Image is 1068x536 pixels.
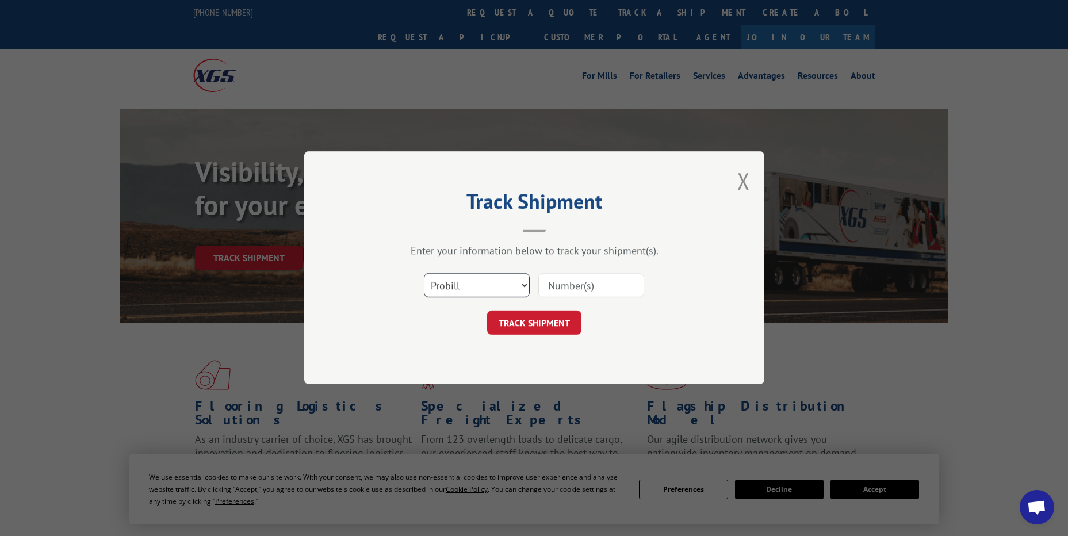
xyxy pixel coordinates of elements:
div: Enter your information below to track your shipment(s). [362,244,707,258]
button: Close modal [737,166,750,196]
h2: Track Shipment [362,193,707,215]
button: TRACK SHIPMENT [487,311,581,335]
div: Open chat [1020,490,1054,524]
input: Number(s) [538,274,644,298]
